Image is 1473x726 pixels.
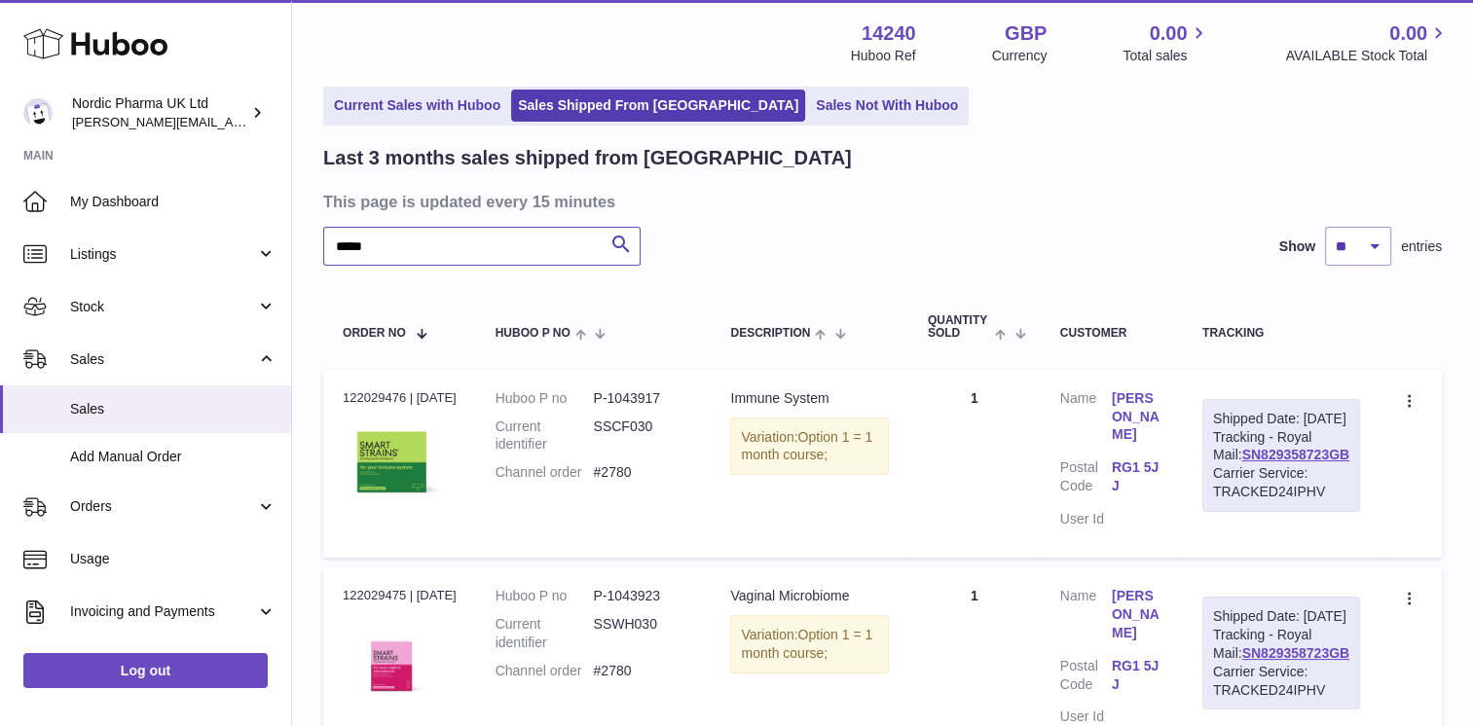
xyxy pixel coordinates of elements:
span: entries [1401,237,1442,256]
div: Tracking - Royal Mail: [1202,399,1360,512]
div: 122029475 | [DATE] [343,587,457,604]
img: Vaginal_Microbiome_30Capsules_FrontFace.png [343,611,440,708]
a: RG1 5JJ [1112,458,1163,495]
a: [PERSON_NAME] [1112,587,1163,642]
span: Description [730,327,810,340]
a: Log out [23,653,268,688]
div: Variation: [730,615,888,673]
div: Shipped Date: [DATE] [1213,410,1349,428]
dd: #2780 [594,662,692,680]
a: SN829358723GB [1241,645,1349,661]
span: AVAILABLE Stock Total [1285,47,1450,65]
span: Huboo P no [496,327,571,340]
dt: Name [1060,389,1112,450]
dt: Postal Code [1060,458,1112,500]
dt: Huboo P no [496,587,594,605]
h2: Last 3 months sales shipped from [GEOGRAPHIC_DATA] [323,145,852,171]
div: Huboo Ref [851,47,916,65]
span: 0.00 [1150,20,1188,47]
span: Total sales [1123,47,1209,65]
dd: P-1043917 [594,389,692,408]
span: My Dashboard [70,193,276,211]
dt: User Id [1060,510,1112,528]
div: Carrier Service: TRACKED24IPHV [1213,663,1349,700]
span: Quantity Sold [928,314,991,340]
a: 0.00 Total sales [1123,20,1209,65]
td: 1 [908,370,1041,558]
img: Immune_System_30sachets_FrontFace.png [343,413,440,510]
span: Sales [70,350,256,369]
span: Orders [70,497,256,516]
div: Immune System [730,389,888,408]
span: Listings [70,245,256,264]
dt: Postal Code [1060,657,1112,699]
dt: Channel order [496,662,594,680]
span: Order No [343,327,406,340]
label: Show [1279,237,1315,256]
div: Tracking - Royal Mail: [1202,597,1360,709]
strong: GBP [1005,20,1047,47]
span: Usage [70,550,276,568]
div: Nordic Pharma UK Ltd [72,94,247,131]
dt: Name [1060,587,1112,647]
a: [PERSON_NAME] [1112,389,1163,445]
div: 122029476 | [DATE] [343,389,457,407]
dd: #2780 [594,463,692,482]
dd: P-1043923 [594,587,692,605]
span: Sales [70,400,276,418]
img: joe.plant@parapharmdev.com [23,98,53,127]
span: [PERSON_NAME][EMAIL_ADDRESS][DOMAIN_NAME] [72,114,390,129]
div: Vaginal Microbiome [730,587,888,605]
span: Stock [70,298,256,316]
a: SN829358723GB [1241,447,1349,462]
a: Sales Not With Huboo [809,90,965,122]
div: Tracking [1202,327,1360,340]
a: RG1 5JJ [1112,657,1163,694]
span: Option 1 = 1 month course; [741,429,872,463]
dt: Current identifier [496,615,594,652]
dt: Huboo P no [496,389,594,408]
a: 0.00 AVAILABLE Stock Total [1285,20,1450,65]
div: Variation: [730,417,888,476]
dd: SSWH030 [594,615,692,652]
span: 0.00 [1389,20,1427,47]
a: Current Sales with Huboo [327,90,507,122]
div: Carrier Service: TRACKED24IPHV [1213,464,1349,501]
div: Customer [1060,327,1163,340]
strong: 14240 [862,20,916,47]
dd: SSCF030 [594,417,692,454]
span: Add Manual Order [70,448,276,466]
dt: Channel order [496,463,594,482]
span: Option 1 = 1 month course; [741,627,872,661]
span: Invoicing and Payments [70,602,256,621]
div: Currency [992,47,1048,65]
dt: User Id [1060,708,1112,726]
h3: This page is updated every 15 minutes [323,191,1437,212]
div: Shipped Date: [DATE] [1213,607,1349,626]
dt: Current identifier [496,417,594,454]
a: Sales Shipped From [GEOGRAPHIC_DATA] [511,90,805,122]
